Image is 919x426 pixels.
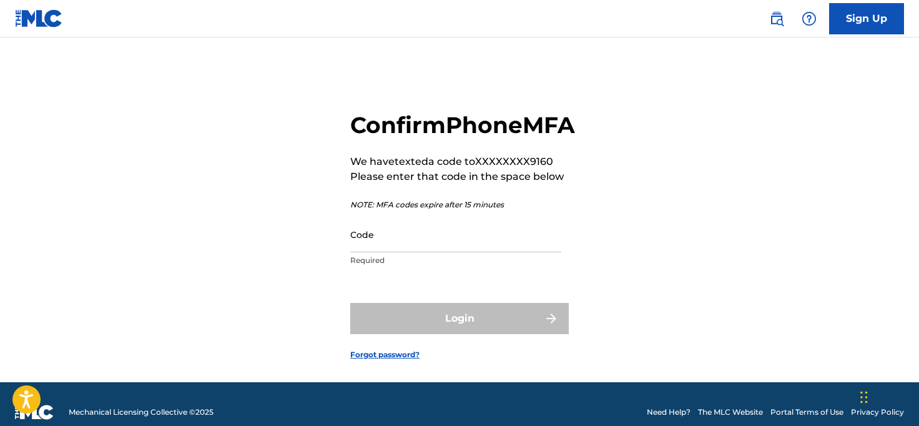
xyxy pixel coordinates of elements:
[350,255,561,266] p: Required
[770,407,843,418] a: Portal Terms of Use
[350,349,420,360] a: Forgot password?
[698,407,763,418] a: The MLC Website
[797,6,822,31] div: Help
[829,3,904,34] a: Sign Up
[350,199,575,211] p: NOTE: MFA codes expire after 15 minutes
[769,11,784,26] img: search
[15,405,54,420] img: logo
[851,407,904,418] a: Privacy Policy
[350,154,575,169] p: We have texted a code to XXXXXXXX9160
[350,111,575,139] h2: Confirm Phone MFA
[802,11,817,26] img: help
[15,9,63,27] img: MLC Logo
[647,407,690,418] a: Need Help?
[764,6,789,31] a: Public Search
[350,169,575,184] p: Please enter that code in the space below
[860,379,868,416] div: Drag
[69,407,214,418] span: Mechanical Licensing Collective © 2025
[857,366,919,426] iframe: Chat Widget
